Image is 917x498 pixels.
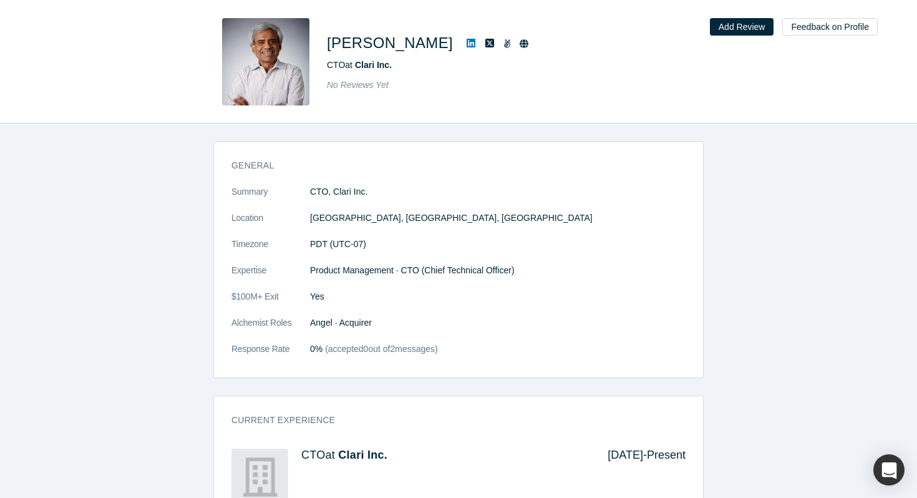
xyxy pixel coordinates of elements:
button: Add Review [710,18,774,36]
dt: Timezone [231,238,310,264]
a: Clari Inc. [338,449,387,461]
dd: Yes [310,290,686,303]
dt: $100M+ Exit [231,290,310,316]
button: Feedback on Profile [782,18,878,36]
dd: Angel · Acquirer [310,316,686,330]
span: CTO at [327,60,392,70]
h1: [PERSON_NAME] [327,32,453,54]
dt: Summary [231,185,310,212]
dt: Alchemist Roles [231,316,310,343]
dt: Expertise [231,264,310,290]
span: No Reviews Yet [327,80,389,90]
dt: Response Rate [231,343,310,369]
h3: Current Experience [231,414,668,427]
span: Product Management · CTO (Chief Technical Officer) [310,265,515,275]
span: 0% [310,344,323,354]
img: Venkat Rangan's Profile Image [222,18,309,105]
span: (accepted 0 out of 2 messages) [323,344,437,354]
dt: Location [231,212,310,238]
h3: General [231,159,668,172]
p: CTO, Clari Inc. [310,185,686,198]
dd: PDT (UTC-07) [310,238,686,251]
a: Clari Inc. [355,60,392,70]
h4: CTO at [301,449,590,462]
dd: [GEOGRAPHIC_DATA], [GEOGRAPHIC_DATA], [GEOGRAPHIC_DATA] [310,212,686,225]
